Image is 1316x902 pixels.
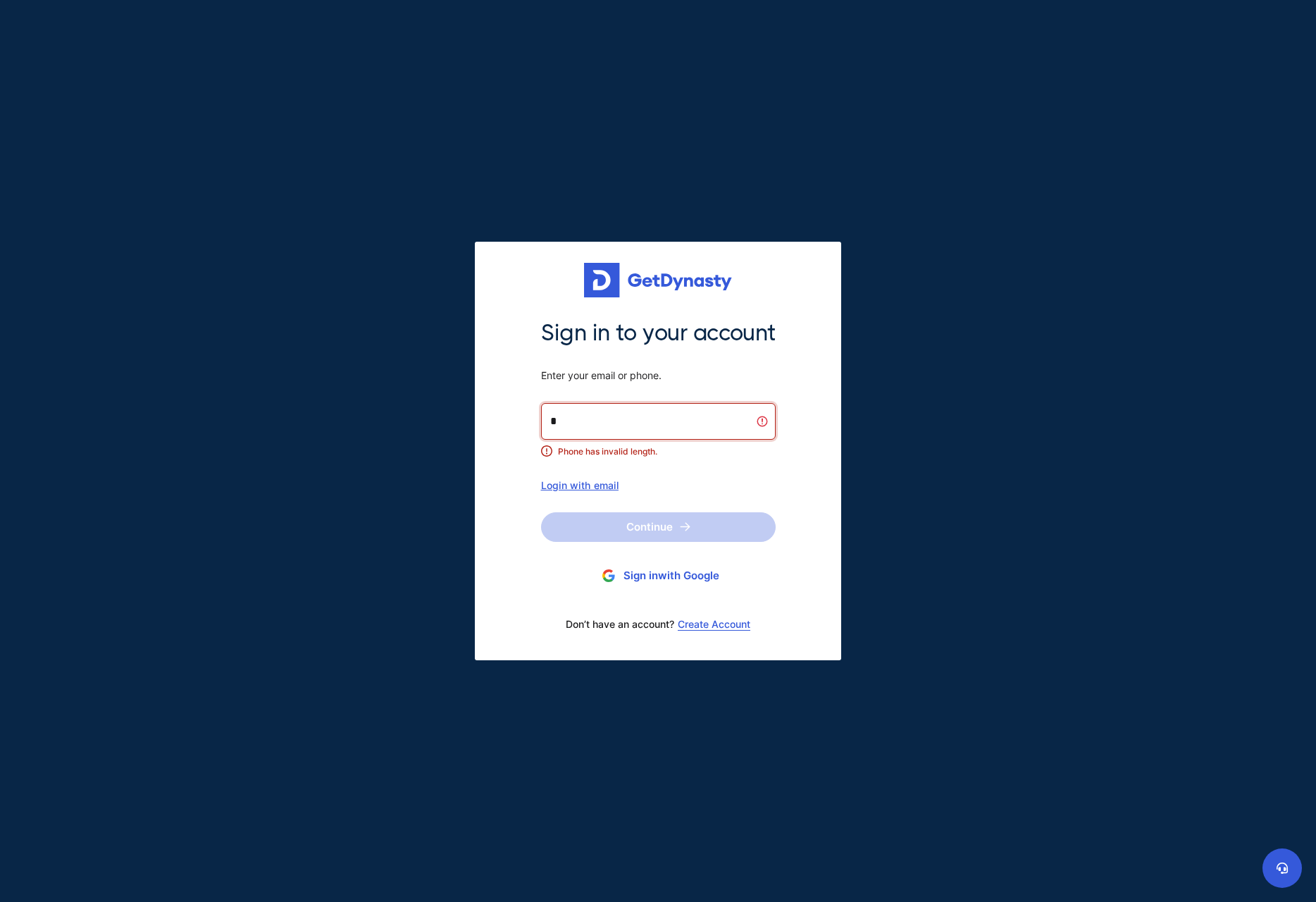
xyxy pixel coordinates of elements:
[541,610,776,639] div: Don’t have an account?
[541,319,776,348] span: Sign in to your account
[584,263,732,298] img: Get started for free with Dynasty Trust Company
[541,479,776,491] div: Login with email
[541,563,776,589] button: Sign inwith Google
[678,619,750,630] a: Create Account
[558,445,776,458] span: Phone has invalid length.
[541,369,776,382] span: Enter your email or phone.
